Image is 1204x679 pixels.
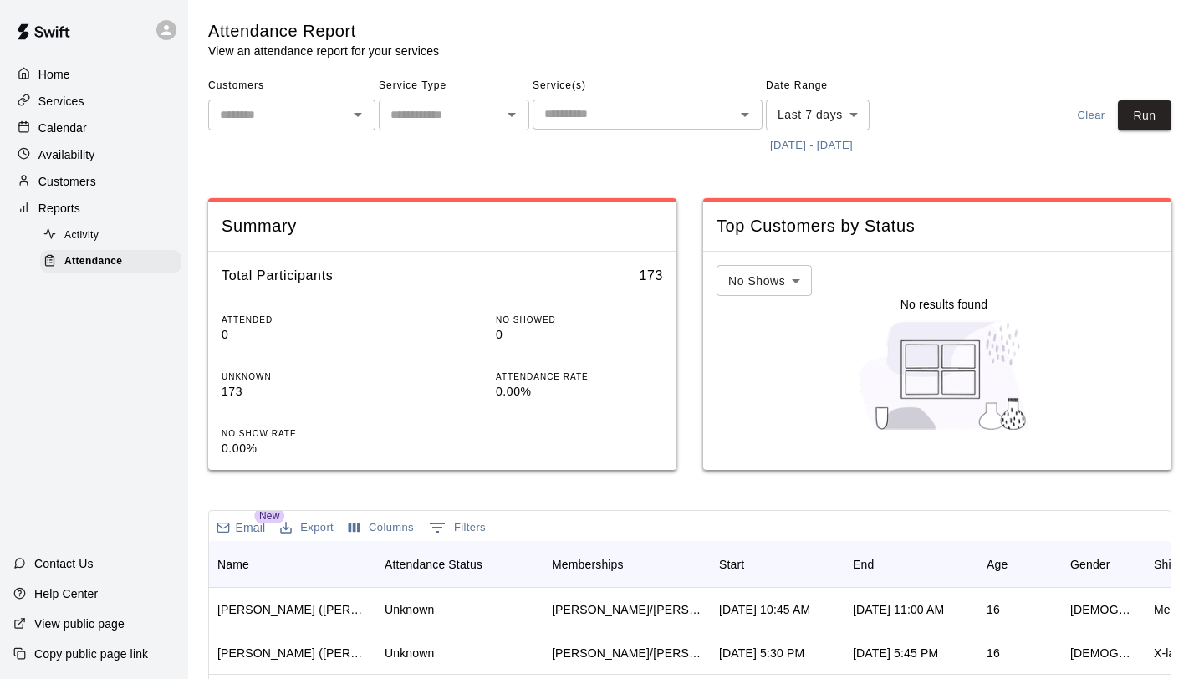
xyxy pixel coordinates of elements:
[209,541,376,588] div: Name
[379,73,529,100] span: Service Type
[222,265,333,287] h6: Total Participants
[217,541,249,588] div: Name
[385,541,482,588] div: Attendance Status
[64,253,122,270] span: Attendance
[217,645,368,661] div: John Cadier (John Cadier)
[533,73,763,100] span: Service(s)
[34,615,125,632] p: View public page
[850,313,1038,438] img: Nothing to see here
[346,103,370,126] button: Open
[254,508,284,523] span: New
[639,265,663,287] h6: 173
[385,601,434,618] div: Unknown
[13,196,175,221] a: Reports
[34,555,94,572] p: Contact Us
[496,370,663,383] p: ATTENDANCE RATE
[13,169,175,194] a: Customers
[978,541,1062,588] div: Age
[717,265,812,296] div: No Shows
[38,146,95,163] p: Availability
[496,314,663,326] p: NO SHOWED
[733,103,757,126] button: Open
[276,515,338,541] button: Export
[543,541,711,588] div: Memberships
[1064,100,1118,131] button: Clear
[38,66,70,83] p: Home
[717,215,1158,237] span: Top Customers by Status
[208,43,439,59] p: View an attendance report for your services
[34,646,148,662] p: Copy public page link
[64,227,99,244] span: Activity
[853,601,944,618] div: Sep 13, 2025, 11:00 AM
[222,326,389,344] p: 0
[1154,645,1192,661] div: X-large
[40,222,188,248] a: Activity
[40,248,188,274] a: Attendance
[500,103,523,126] button: Open
[1070,541,1110,588] div: Gender
[38,200,80,217] p: Reports
[13,62,175,87] a: Home
[766,73,912,100] span: Date Range
[552,645,702,661] div: Tom/Mike - 3 Month Membership - 2x per week
[766,100,870,130] div: Last 7 days
[40,224,181,248] div: Activity
[719,541,744,588] div: Start
[900,296,987,313] p: No results found
[34,585,98,602] p: Help Center
[552,541,624,588] div: Memberships
[987,541,1008,588] div: Age
[222,370,389,383] p: UNKNOWN
[38,120,87,136] p: Calendar
[13,89,175,114] a: Services
[212,516,269,539] button: Email
[217,601,368,618] div: Max Koller (Keith Koller)
[853,541,874,588] div: End
[376,541,543,588] div: Attendance Status
[711,541,844,588] div: Start
[385,645,434,661] div: Unknown
[496,326,663,344] p: 0
[719,601,810,618] div: Sep 13, 2025, 10:45 AM
[222,215,663,237] span: Summary
[222,314,389,326] p: ATTENDED
[853,645,938,661] div: Sep 15, 2025, 5:45 PM
[766,133,857,159] button: [DATE] - [DATE]
[1154,601,1196,618] div: Medium
[222,383,389,401] p: 173
[987,601,1000,618] div: 16
[552,601,702,618] div: Todd/Brad - Full Year Member Unlimited
[208,73,375,100] span: Customers
[1118,100,1171,131] button: Run
[987,645,1000,661] div: 16
[496,383,663,401] p: 0.00%
[40,250,181,273] div: Attendance
[13,115,175,140] a: Calendar
[1070,645,1137,661] div: Male
[13,142,175,167] a: Availability
[344,515,418,541] button: Select columns
[425,514,490,541] button: Show filters
[719,645,804,661] div: Sep 15, 2025, 5:30 PM
[222,427,389,440] p: NO SHOW RATE
[208,20,439,43] h5: Attendance Report
[38,173,96,190] p: Customers
[1070,601,1137,618] div: Male
[222,440,389,457] p: 0.00%
[236,519,266,536] p: Email
[38,93,84,110] p: Services
[844,541,978,588] div: End
[1062,541,1145,588] div: Gender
